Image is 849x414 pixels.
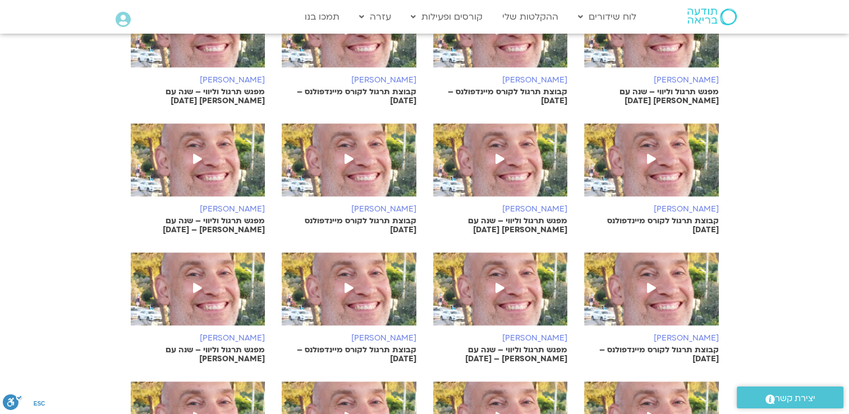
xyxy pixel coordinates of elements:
a: יצירת קשר [737,387,843,408]
img: Ron.png [584,252,719,337]
img: Ron.png [584,123,719,208]
a: [PERSON_NAME] מפגש תרגול וליווי – שנה עם [PERSON_NAME] – [DATE] [131,123,265,234]
a: [PERSON_NAME] מפגש תרגול וליווי – שנה עם [PERSON_NAME] [131,252,265,364]
img: Ron.png [433,123,568,208]
a: עזרה [354,6,397,27]
p: קבוצת תרגול לקורס מיינדפולנס – [DATE] [433,88,568,105]
img: Ron.png [282,123,416,208]
p: מפגש תרגול וליווי – שנה עם [PERSON_NAME] [DATE] [584,88,719,105]
p: קבוצת תרגול לקורס מיינדפולנס – [DATE] [282,346,416,364]
a: [PERSON_NAME] קבוצת תרגול לקורס מיינדפולנס – [DATE] [584,252,719,364]
p: מפגש תרגול וליווי – שנה עם [PERSON_NAME] – [DATE] [433,346,568,364]
img: Ron.png [131,123,265,208]
a: קורסים ופעילות [405,6,488,27]
img: Ron.png [433,252,568,337]
a: [PERSON_NAME] קבוצת תרגול לקורס מיינדפולנס [DATE] [584,123,719,234]
p: מפגש תרגול וליווי – שנה עם [PERSON_NAME] [DATE] [131,88,265,105]
h6: [PERSON_NAME] [131,205,265,214]
h6: [PERSON_NAME] [584,205,719,214]
p: מפגש תרגול וליווי – שנה עם [PERSON_NAME] – [DATE] [131,217,265,234]
h6: [PERSON_NAME] [433,76,568,85]
a: לוח שידורים [572,6,642,27]
span: יצירת קשר [775,391,815,406]
p: מפגש תרגול וליווי – שנה עם [PERSON_NAME] [DATE] [433,217,568,234]
h6: [PERSON_NAME] [584,76,719,85]
p: קבוצת תרגול לקורס מיינדפולנס – [DATE] [282,88,416,105]
a: [PERSON_NAME] קבוצת תרגול לקורס מיינדפולנס [DATE] [282,123,416,234]
a: [PERSON_NAME] מפגש תרגול וליווי – שנה עם [PERSON_NAME] – [DATE] [433,252,568,364]
a: [PERSON_NAME] מפגש תרגול וליווי – שנה עם [PERSON_NAME] [DATE] [433,123,568,234]
p: מפגש תרגול וליווי – שנה עם [PERSON_NAME] [131,346,265,364]
h6: [PERSON_NAME] [433,334,568,343]
img: תודעה בריאה [687,8,737,25]
h6: [PERSON_NAME] [282,334,416,343]
h6: [PERSON_NAME] [584,334,719,343]
img: Ron.png [282,252,416,337]
h6: [PERSON_NAME] [131,76,265,85]
a: ההקלטות שלי [497,6,564,27]
h6: [PERSON_NAME] [282,76,416,85]
a: [PERSON_NAME] קבוצת תרגול לקורס מיינדפולנס – [DATE] [282,252,416,364]
p: קבוצת תרגול לקורס מיינדפולנס – [DATE] [584,346,719,364]
p: קבוצת תרגול לקורס מיינדפולנס [DATE] [584,217,719,234]
a: תמכו בנו [299,6,345,27]
img: Ron.png [131,252,265,337]
h6: [PERSON_NAME] [282,205,416,214]
h6: [PERSON_NAME] [131,334,265,343]
p: קבוצת תרגול לקורס מיינדפולנס [DATE] [282,217,416,234]
h6: [PERSON_NAME] [433,205,568,214]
